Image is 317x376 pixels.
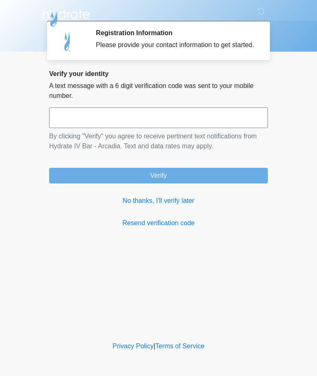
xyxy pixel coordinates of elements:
h2: Verify your identity [49,70,268,78]
a: Resend verification code [49,218,268,228]
a: No thanks, I'll verify later [49,196,268,206]
a: Privacy Policy [113,343,154,350]
img: Agent Avatar [55,29,80,54]
a: Terms of Service [155,343,204,350]
img: Hydrate IV Bar - Arcadia Logo [41,6,91,27]
div: Please provide your contact information to get started. [96,40,255,50]
button: Verify [49,168,268,183]
p: By clicking "Verify" you agree to receive pertinent text notifications from Hydrate IV Bar - Arca... [49,131,268,151]
a: | [154,343,155,350]
p: A text message with a 6 digit verification code was sent to your mobile number. [49,81,268,101]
